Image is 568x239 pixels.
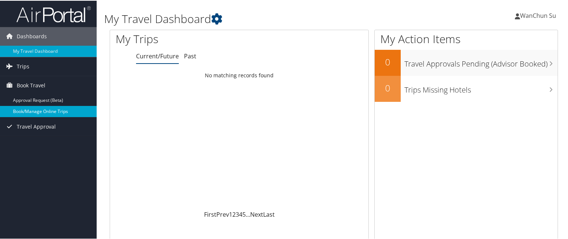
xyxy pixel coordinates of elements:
a: Prev [216,210,229,218]
a: Next [250,210,263,218]
span: Book Travel [17,75,45,94]
h1: My Trips [116,30,255,46]
h1: My Action Items [375,30,558,46]
a: First [204,210,216,218]
span: … [246,210,250,218]
a: 1 [229,210,232,218]
a: Last [263,210,275,218]
a: Current/Future [136,51,179,59]
a: 3 [236,210,239,218]
a: 5 [242,210,246,218]
h1: My Travel Dashboard [104,10,410,26]
a: 2 [232,210,236,218]
h3: Travel Approvals Pending (Advisor Booked) [404,54,558,68]
a: WanChun Su [515,4,564,26]
a: 0Travel Approvals Pending (Advisor Booked) [375,49,558,75]
td: No matching records found [110,68,368,81]
h2: 0 [375,81,401,94]
span: Travel Approval [17,117,56,135]
span: WanChun Su [520,11,556,19]
h2: 0 [375,55,401,68]
span: Dashboards [17,26,47,45]
img: airportal-logo.png [16,5,91,22]
a: 0Trips Missing Hotels [375,75,558,101]
a: Past [184,51,196,59]
span: Trips [17,56,29,75]
h3: Trips Missing Hotels [404,80,558,94]
a: 4 [239,210,242,218]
